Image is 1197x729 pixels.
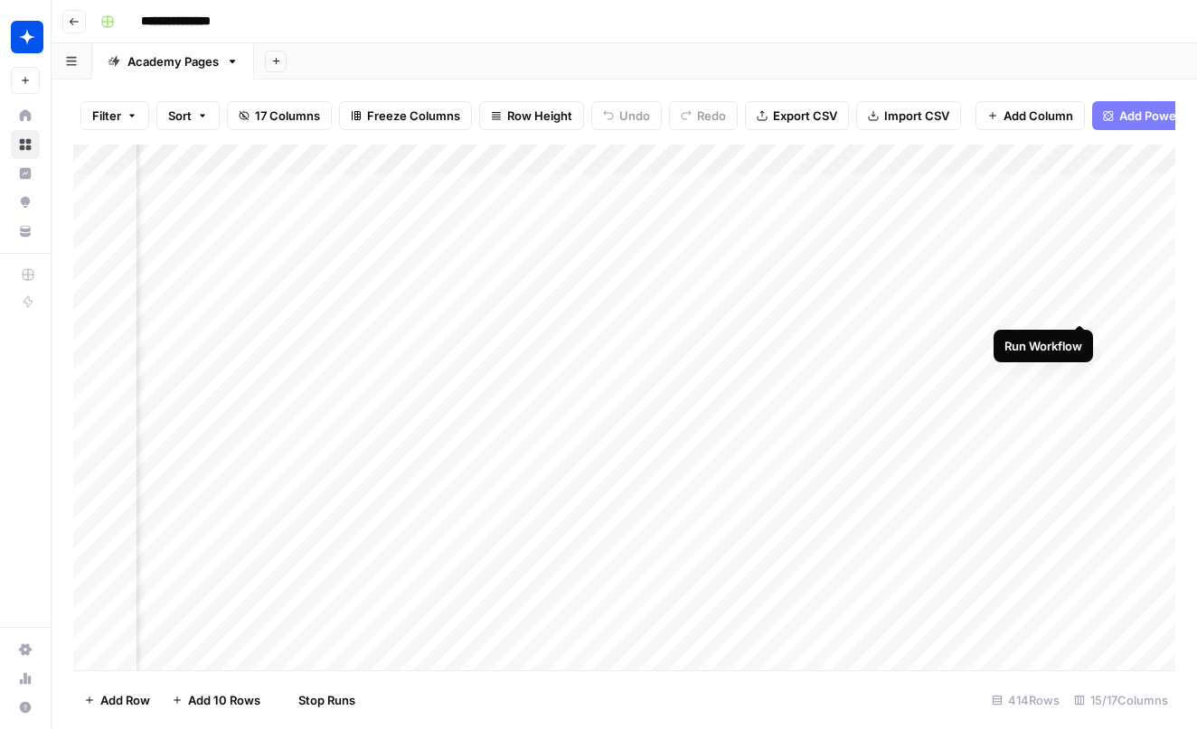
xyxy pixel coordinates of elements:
span: Undo [619,107,650,125]
span: Add 10 Rows [188,691,260,709]
a: Your Data [11,217,40,246]
span: Redo [697,107,726,125]
a: Settings [11,635,40,664]
button: Add Row [73,686,161,715]
a: Browse [11,130,40,159]
button: Filter [80,101,149,130]
button: Import CSV [856,101,961,130]
span: Export CSV [773,107,837,125]
a: Usage [11,664,40,693]
button: Redo [669,101,738,130]
a: Insights [11,159,40,188]
button: Undo [591,101,662,130]
span: Stop Runs [298,691,355,709]
button: Stop Runs [271,686,366,715]
div: Academy Pages [127,52,219,70]
button: Freeze Columns [339,101,472,130]
button: Row Height [479,101,584,130]
button: Help + Support [11,693,40,722]
span: Add Column [1004,107,1073,125]
div: 15/17 Columns [1067,686,1175,715]
span: Sort [168,107,192,125]
span: Add Row [100,691,150,709]
button: Export CSV [745,101,849,130]
span: Filter [92,107,121,125]
span: Import CSV [884,107,949,125]
span: Freeze Columns [367,107,460,125]
img: Wiz Logo [11,21,43,53]
div: Run Workflow [1004,337,1082,355]
div: 414 Rows [985,686,1067,715]
button: Add Column [976,101,1085,130]
a: Opportunities [11,188,40,217]
span: 17 Columns [255,107,320,125]
a: Home [11,101,40,130]
button: Workspace: Wiz [11,14,40,60]
span: Row Height [507,107,572,125]
button: Add 10 Rows [161,686,271,715]
button: 17 Columns [227,101,332,130]
a: Academy Pages [92,43,254,79]
button: Sort [156,101,220,130]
